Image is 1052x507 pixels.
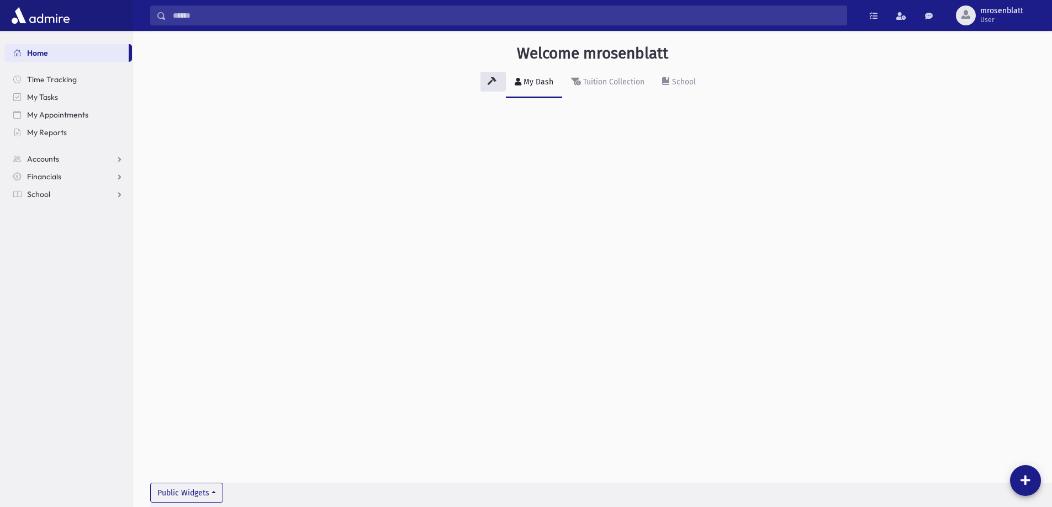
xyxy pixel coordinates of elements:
[670,77,696,87] div: School
[4,88,132,106] a: My Tasks
[9,4,72,26] img: AdmirePro
[27,92,58,102] span: My Tasks
[506,67,562,98] a: My Dash
[27,110,88,120] span: My Appointments
[980,7,1023,15] span: mrosenblatt
[4,168,132,185] a: Financials
[562,67,653,98] a: Tuition Collection
[27,172,61,182] span: Financials
[980,15,1023,24] span: User
[27,189,50,199] span: School
[4,150,132,168] a: Accounts
[27,127,67,137] span: My Reports
[521,77,553,87] div: My Dash
[581,77,644,87] div: Tuition Collection
[166,6,847,25] input: Search
[27,154,59,164] span: Accounts
[4,71,132,88] a: Time Tracking
[4,185,132,203] a: School
[4,124,132,141] a: My Reports
[27,48,48,58] span: Home
[27,74,77,84] span: Time Tracking
[517,44,668,63] h3: Welcome mrosenblatt
[150,483,223,503] button: Public Widgets
[653,67,705,98] a: School
[4,106,132,124] a: My Appointments
[4,44,129,62] a: Home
